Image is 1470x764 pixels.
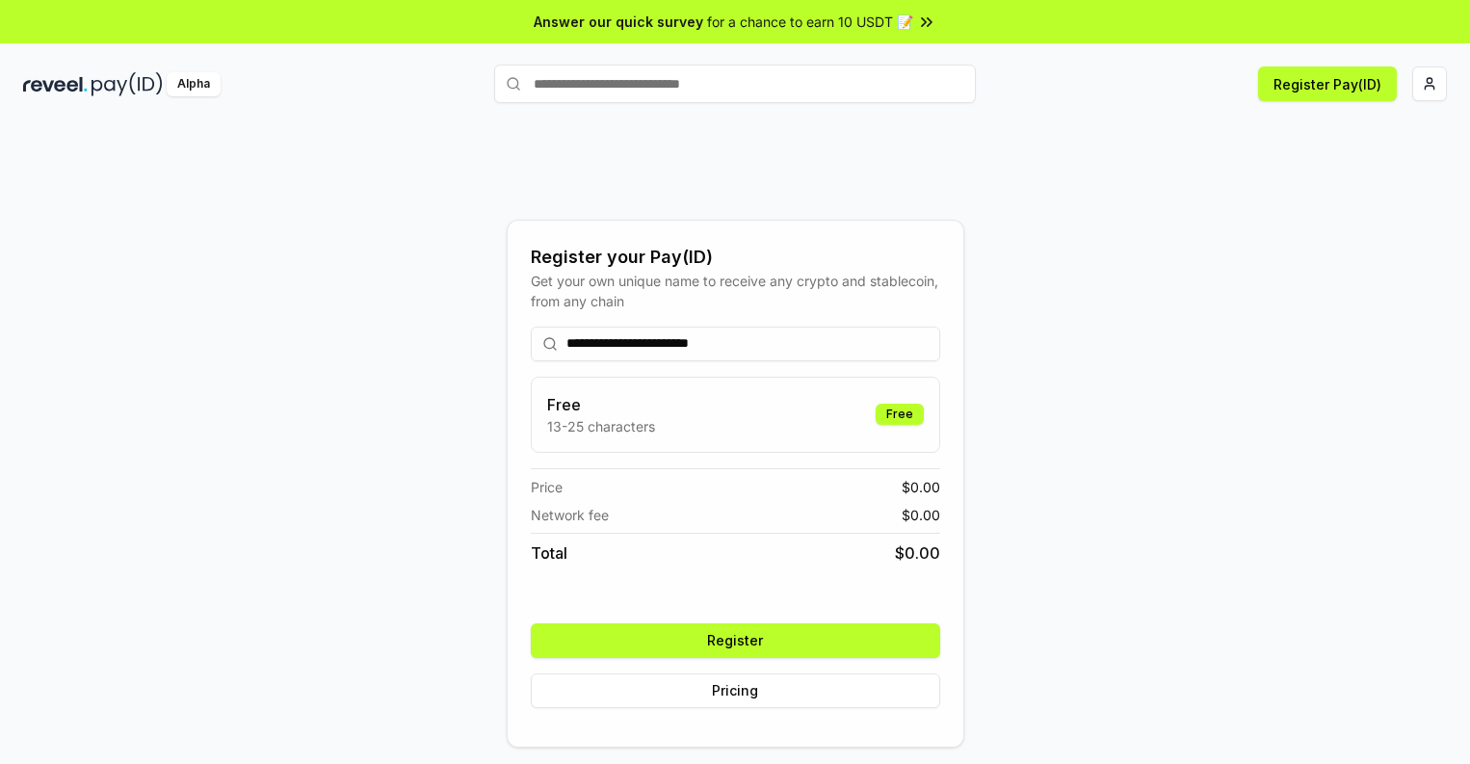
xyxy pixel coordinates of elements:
[531,271,940,311] div: Get your own unique name to receive any crypto and stablecoin, from any chain
[23,72,88,96] img: reveel_dark
[902,477,940,497] span: $ 0.00
[707,12,913,32] span: for a chance to earn 10 USDT 📝
[547,416,655,436] p: 13-25 characters
[531,673,940,708] button: Pricing
[902,505,940,525] span: $ 0.00
[167,72,221,96] div: Alpha
[547,393,655,416] h3: Free
[531,505,609,525] span: Network fee
[876,404,924,425] div: Free
[531,541,567,565] span: Total
[1258,66,1397,101] button: Register Pay(ID)
[531,244,940,271] div: Register your Pay(ID)
[531,623,940,658] button: Register
[531,477,563,497] span: Price
[895,541,940,565] span: $ 0.00
[534,12,703,32] span: Answer our quick survey
[92,72,163,96] img: pay_id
